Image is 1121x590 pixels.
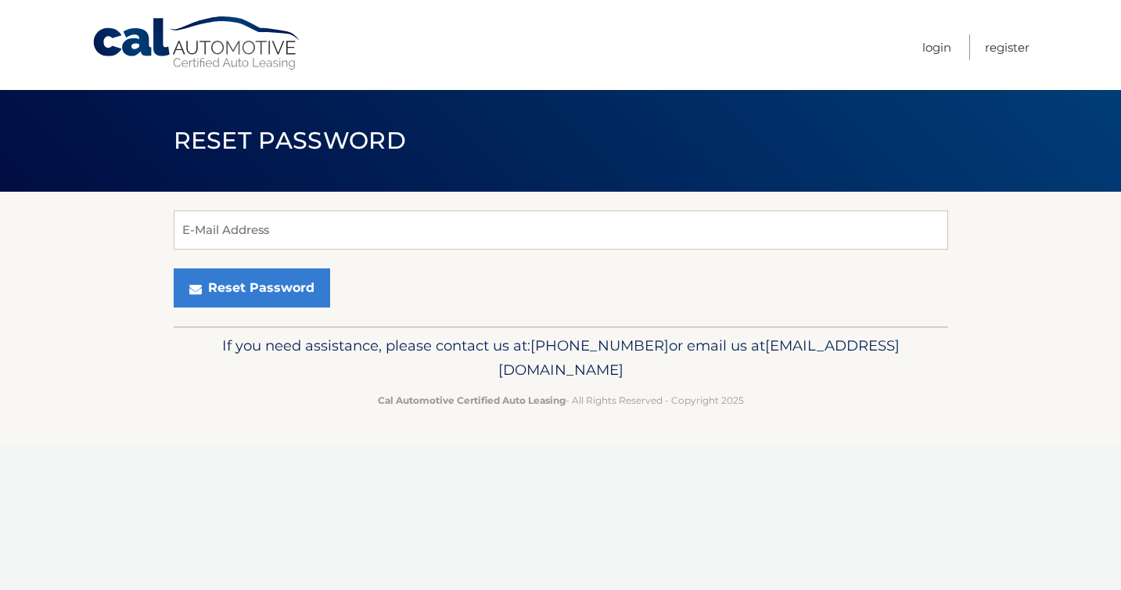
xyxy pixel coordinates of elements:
a: Register [985,34,1029,60]
input: E-Mail Address [174,210,948,250]
a: Cal Automotive [92,16,303,71]
a: Login [922,34,951,60]
span: Reset Password [174,126,406,155]
strong: Cal Automotive Certified Auto Leasing [378,394,566,406]
p: - All Rights Reserved - Copyright 2025 [184,392,938,408]
span: [PHONE_NUMBER] [530,336,669,354]
button: Reset Password [174,268,330,308]
p: If you need assistance, please contact us at: or email us at [184,333,938,383]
